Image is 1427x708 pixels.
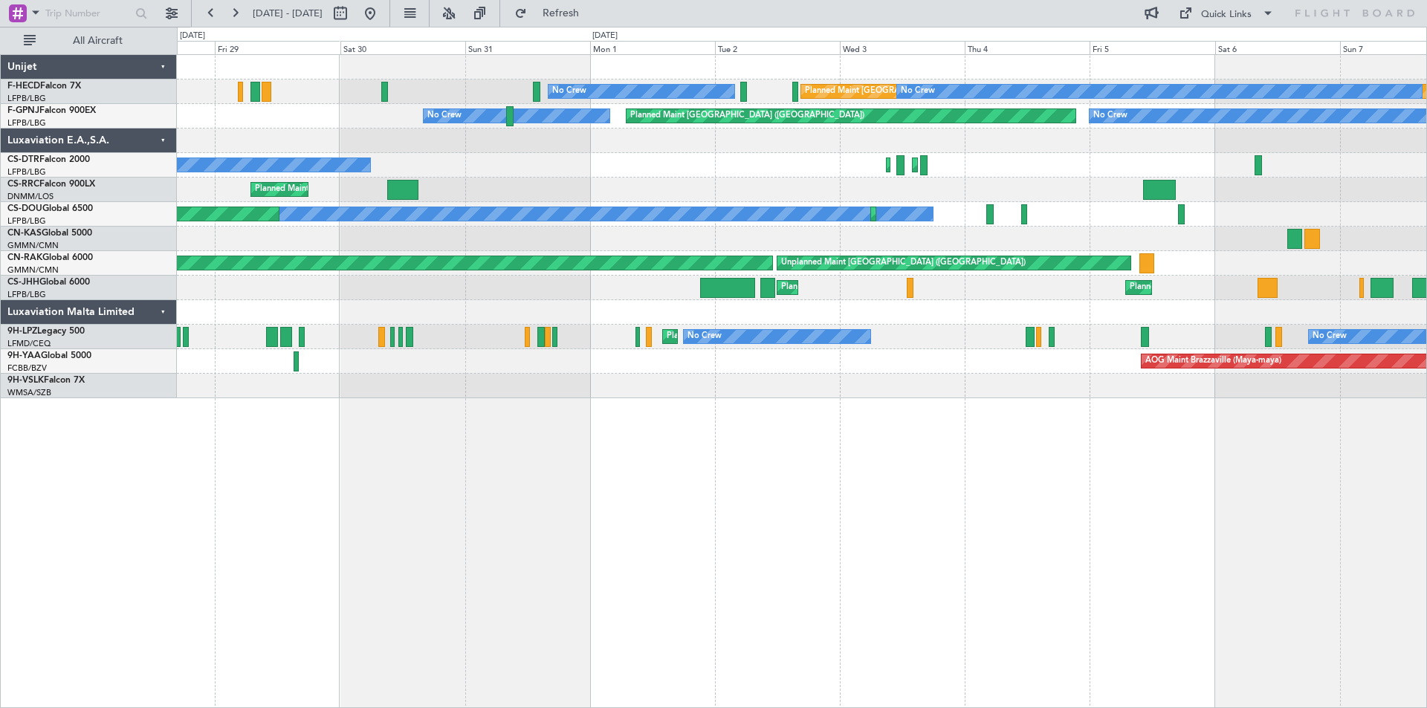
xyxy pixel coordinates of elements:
div: No Crew [901,80,935,103]
div: Planned Maint [GEOGRAPHIC_DATA] ([GEOGRAPHIC_DATA]) [630,105,864,127]
div: No Crew [1093,105,1127,127]
button: All Aircraft [16,29,161,53]
a: FCBB/BZV [7,363,47,374]
a: F-HECDFalcon 7X [7,82,81,91]
div: Sat 6 [1215,41,1340,54]
div: Mon 1 [590,41,715,54]
a: DNMM/LOS [7,191,54,202]
a: CS-DOUGlobal 6500 [7,204,93,213]
div: AOG Maint Brazzaville (Maya-maya) [1145,350,1281,372]
div: Planned Maint Nice ([GEOGRAPHIC_DATA]) [667,325,832,348]
span: CN-RAK [7,253,42,262]
a: WMSA/SZB [7,387,51,398]
span: CS-DTR [7,155,39,164]
div: Quick Links [1201,7,1252,22]
span: F-HECD [7,82,40,91]
span: 9H-LPZ [7,327,37,336]
div: Planned Maint [GEOGRAPHIC_DATA] ([GEOGRAPHIC_DATA]) [1130,276,1364,299]
div: Sun 31 [465,41,590,54]
div: Thu 4 [965,41,1090,54]
a: LFPB/LBG [7,166,46,178]
a: CS-RRCFalcon 900LX [7,180,95,189]
a: LFPB/LBG [7,289,46,300]
span: All Aircraft [39,36,157,46]
div: Planned Maint [GEOGRAPHIC_DATA] (Ataturk) [916,154,1093,176]
div: Fri 29 [215,41,340,54]
span: Refresh [530,8,592,19]
div: Sat 30 [340,41,465,54]
a: LFPB/LBG [7,117,46,129]
div: Planned Maint [GEOGRAPHIC_DATA] ([GEOGRAPHIC_DATA]) [875,203,1109,225]
a: CS-DTRFalcon 2000 [7,155,90,164]
div: Tue 2 [715,41,840,54]
div: Planned Maint [GEOGRAPHIC_DATA] ([GEOGRAPHIC_DATA]) [781,276,1015,299]
div: Unplanned Maint [GEOGRAPHIC_DATA] ([GEOGRAPHIC_DATA]) [781,252,1026,274]
a: CS-JHHGlobal 6000 [7,278,90,287]
span: [DATE] - [DATE] [253,7,323,20]
span: F-GPNJ [7,106,39,115]
a: LFPB/LBG [7,93,46,104]
a: LFPB/LBG [7,215,46,227]
button: Refresh [508,1,597,25]
div: No Crew [687,325,722,348]
div: Planned Maint [GEOGRAPHIC_DATA] ([GEOGRAPHIC_DATA]) [255,178,489,201]
span: CS-JHH [7,278,39,287]
span: CS-DOU [7,204,42,213]
span: 9H-VSLK [7,376,44,385]
input: Trip Number [45,2,131,25]
div: [DATE] [180,30,205,42]
a: 9H-LPZLegacy 500 [7,327,85,336]
span: CS-RRC [7,180,39,189]
span: CN-KAS [7,229,42,238]
div: No Crew [552,80,586,103]
div: [DATE] [592,30,618,42]
span: 9H-YAA [7,351,41,360]
div: Planned Maint [GEOGRAPHIC_DATA] ([GEOGRAPHIC_DATA]) [805,80,1039,103]
a: F-GPNJFalcon 900EX [7,106,96,115]
div: Fri 5 [1090,41,1214,54]
a: 9H-VSLKFalcon 7X [7,376,85,385]
a: CN-KASGlobal 5000 [7,229,92,238]
a: 9H-YAAGlobal 5000 [7,351,91,360]
div: Wed 3 [840,41,965,54]
a: LFMD/CEQ [7,338,51,349]
a: GMMN/CMN [7,264,59,276]
a: CN-RAKGlobal 6000 [7,253,93,262]
div: No Crew [1313,325,1347,348]
a: GMMN/CMN [7,240,59,251]
button: Quick Links [1171,1,1281,25]
div: No Crew [427,105,462,127]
